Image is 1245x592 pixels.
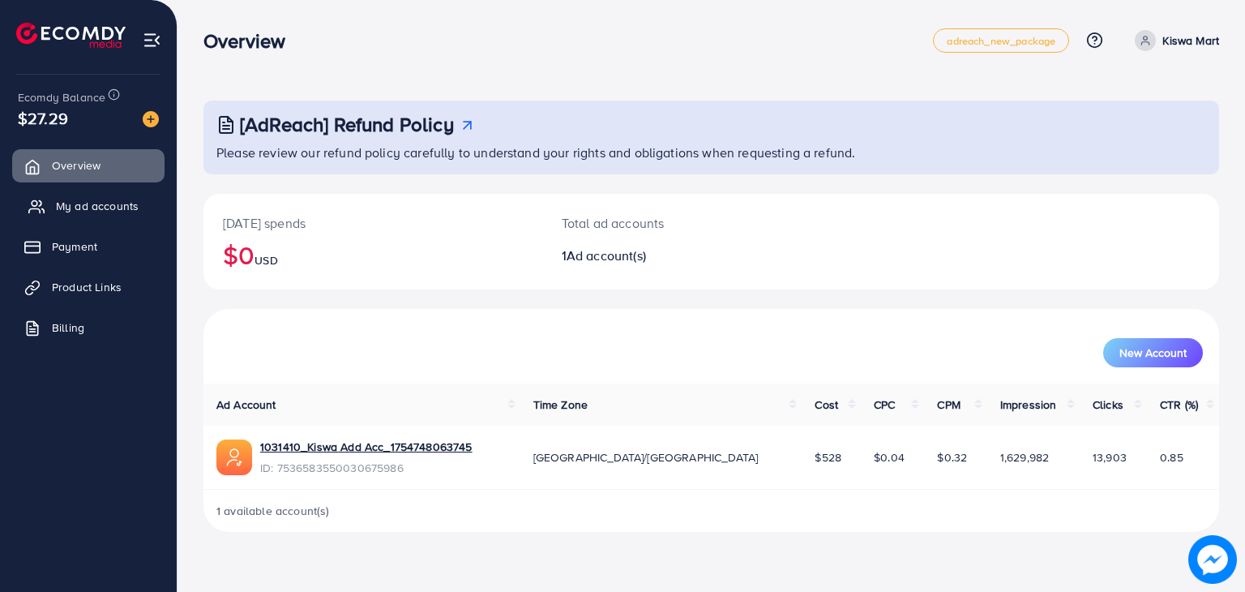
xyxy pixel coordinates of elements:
[1160,449,1183,465] span: 0.85
[562,248,777,264] h2: 1
[18,106,68,130] span: $27.29
[216,397,276,413] span: Ad Account
[216,440,252,475] img: ic-ads-acc.e4c84228.svg
[1160,397,1198,413] span: CTR (%)
[815,449,841,465] span: $528
[216,143,1209,162] p: Please review our refund policy carefully to understand your rights and obligations when requesti...
[223,213,523,233] p: [DATE] spends
[143,31,161,49] img: menu
[255,252,277,268] span: USD
[52,238,97,255] span: Payment
[56,198,139,214] span: My ad accounts
[562,213,777,233] p: Total ad accounts
[815,397,838,413] span: Cost
[1188,535,1237,584] img: image
[1000,449,1049,465] span: 1,629,982
[1000,397,1057,413] span: Impression
[216,503,330,519] span: 1 available account(s)
[203,29,298,53] h3: Overview
[1093,397,1123,413] span: Clicks
[240,113,454,136] h3: [AdReach] Refund Policy
[937,449,967,465] span: $0.32
[260,439,473,455] a: 1031410_Kiswa Add Acc_1754748063745
[1128,30,1219,51] a: Kiswa Mart
[947,36,1055,46] span: adreach_new_package
[143,111,159,127] img: image
[52,320,84,336] span: Billing
[12,190,165,222] a: My ad accounts
[1103,338,1203,367] button: New Account
[567,247,646,264] span: Ad account(s)
[1119,347,1187,358] span: New Account
[12,230,165,263] a: Payment
[1093,449,1127,465] span: 13,903
[1162,31,1219,50] p: Kiswa Mart
[933,28,1069,53] a: adreach_new_package
[18,89,105,105] span: Ecomdy Balance
[12,311,165,344] a: Billing
[874,449,905,465] span: $0.04
[52,157,101,174] span: Overview
[260,460,473,476] span: ID: 7536583550030675986
[533,449,759,465] span: [GEOGRAPHIC_DATA]/[GEOGRAPHIC_DATA]
[223,239,523,270] h2: $0
[12,271,165,303] a: Product Links
[52,279,122,295] span: Product Links
[16,23,126,48] img: logo
[533,397,588,413] span: Time Zone
[12,149,165,182] a: Overview
[937,397,960,413] span: CPM
[874,397,895,413] span: CPC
